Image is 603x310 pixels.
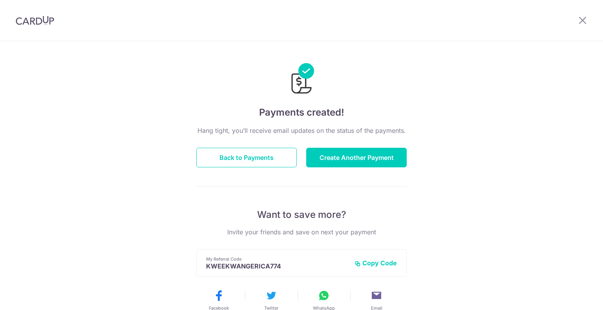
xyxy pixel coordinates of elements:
button: Copy Code [354,259,397,267]
p: KWEEKWANGERICA774 [206,262,348,270]
iframe: Opens a widget where you can find more information [553,286,595,306]
button: Create Another Payment [306,148,407,167]
button: Back to Payments [196,148,297,167]
h4: Payments created! [196,105,407,120]
p: Invite your friends and save on next your payment [196,227,407,237]
p: Want to save more? [196,208,407,221]
p: Hang tight, you’ll receive email updates on the status of the payments. [196,126,407,135]
img: CardUp [16,16,54,25]
p: My Referral Code [206,256,348,262]
img: Payments [289,63,314,96]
